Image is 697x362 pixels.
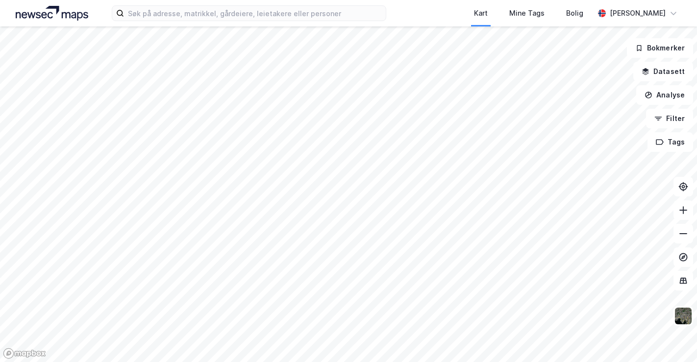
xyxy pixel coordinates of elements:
div: Kart [474,7,488,19]
div: [PERSON_NAME] [610,7,666,19]
a: Mapbox homepage [3,348,46,359]
button: Tags [647,132,693,152]
iframe: Chat Widget [648,315,697,362]
div: Bolig [566,7,583,19]
button: Datasett [633,62,693,81]
button: Analyse [636,85,693,105]
div: Mine Tags [509,7,545,19]
button: Bokmerker [627,38,693,58]
img: 9k= [674,307,693,325]
button: Filter [646,109,693,128]
img: logo.a4113a55bc3d86da70a041830d287a7e.svg [16,6,88,21]
input: Søk på adresse, matrikkel, gårdeiere, leietakere eller personer [124,6,386,21]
